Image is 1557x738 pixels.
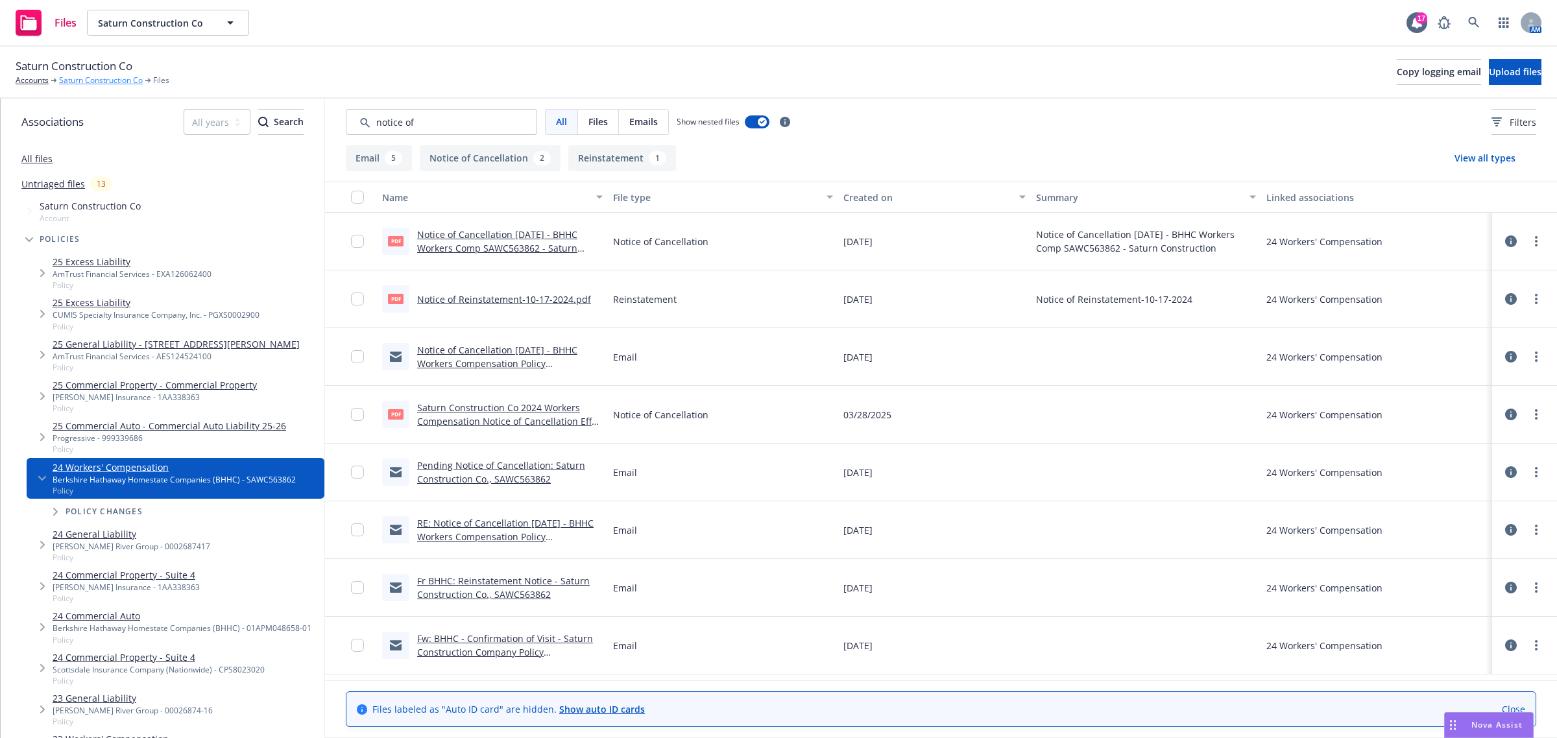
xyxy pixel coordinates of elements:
[258,109,304,135] button: SearchSearch
[53,582,200,593] div: [PERSON_NAME] Insurance - 1AA338363
[843,350,873,364] span: [DATE]
[1266,235,1382,248] div: 24 Workers' Compensation
[90,176,112,191] div: 13
[351,581,364,594] input: Toggle Row Selected
[372,702,645,716] span: Files labeled as "Auto ID card" are hidden.
[1528,580,1544,595] a: more
[59,75,143,86] a: Saturn Construction Co
[608,182,839,213] button: File type
[1471,719,1523,730] span: Nova Assist
[1528,349,1544,364] a: more
[53,527,210,541] a: 24 General Liability
[1528,291,1544,307] a: more
[346,145,412,171] button: Email
[351,408,364,421] input: Toggle Row Selected
[351,235,364,248] input: Toggle Row Selected
[53,362,300,373] span: Policy
[53,296,259,309] a: 25 Excess Liability
[351,523,364,536] input: Toggle Row Selected
[1502,702,1525,716] a: Close
[53,485,296,496] span: Policy
[53,255,211,268] a: 25 Excess Liability
[613,639,637,652] span: Email
[417,344,577,383] a: Notice of Cancellation [DATE] - BHHC Workers Compensation Policy SAWC563862
[838,182,1030,213] button: Created on
[417,517,594,556] a: RE: Notice of Cancellation [DATE] - BHHC Workers Compensation Policy SAWC563862
[1431,10,1457,36] a: Report a Bug
[53,337,300,351] a: 25 General Liability - [STREET_ADDRESS][PERSON_NAME]
[53,650,265,664] a: 24 Commercial Property - Suite 4
[613,292,677,306] span: Reinstatement
[1528,522,1544,538] a: more
[843,639,873,652] span: [DATE]
[53,321,259,332] span: Policy
[53,268,211,280] div: AmTrust Financial Services - EXA126062400
[613,523,637,537] span: Email
[54,18,77,28] span: Files
[843,191,1011,204] div: Created on
[649,151,666,165] div: 1
[87,10,249,36] button: Saturn Construction Co
[377,182,608,213] button: Name
[53,280,211,291] span: Policy
[53,444,286,455] span: Policy
[417,228,577,268] a: Notice of Cancellation [DATE] - BHHC Workers Comp SAWC563862 - Saturn Construction.pdf
[40,213,141,224] span: Account
[613,466,637,479] span: Email
[53,716,213,727] span: Policy
[1528,637,1544,653] a: more
[1510,115,1536,129] span: Filters
[559,703,645,715] a: Show auto ID cards
[351,292,364,305] input: Toggle Row Selected
[1445,713,1461,737] div: Drag to move
[613,408,708,422] span: Notice of Cancellation
[21,113,84,130] span: Associations
[53,541,210,552] div: [PERSON_NAME] River Group - 0002687417
[258,117,269,127] svg: Search
[385,151,402,165] div: 5
[351,466,364,479] input: Toggle Row Selected
[1266,292,1382,306] div: 24 Workers' Compensation
[53,552,210,563] span: Policy
[16,75,49,86] a: Accounts
[40,199,141,213] span: Saturn Construction Co
[1491,109,1536,135] button: Filters
[53,419,286,433] a: 25 Commercial Auto - Commercial Auto Liability 25-26
[677,116,740,127] span: Show nested files
[53,433,286,444] div: Progressive - 999339686
[388,236,404,246] span: pdf
[1036,292,1192,306] span: Notice of Reinstatement-10-17-2024
[53,609,311,623] a: 24 Commercial Auto
[629,115,658,128] span: Emails
[1528,233,1544,249] a: more
[1266,191,1487,204] div: Linked associations
[1491,10,1517,36] a: Switch app
[98,16,210,30] span: Saturn Construction Co
[53,705,213,716] div: [PERSON_NAME] River Group - 00026874-16
[1491,115,1536,129] span: Filters
[1036,191,1242,204] div: Summary
[843,581,873,595] span: [DATE]
[53,309,259,320] div: CUMIS Specialty Insurance Company, Inc. - PGXS0002900
[417,401,592,441] a: Saturn Construction Co 2024 Workers Compensation Notice of Cancellation Eff [DATE].pdf
[53,634,311,645] span: Policy
[843,466,873,479] span: [DATE]
[40,235,80,243] span: Policies
[843,292,873,306] span: [DATE]
[1489,65,1541,78] span: Upload files
[53,378,257,392] a: 25 Commercial Property - Commercial Property
[1266,523,1382,537] div: 24 Workers' Compensation
[843,408,891,422] span: 03/28/2025
[346,109,537,135] input: Search by keyword...
[388,294,404,304] span: pdf
[613,191,819,204] div: File type
[382,191,588,204] div: Name
[351,639,364,652] input: Toggle Row Selected
[16,58,132,75] span: Saturn Construction Co
[53,568,200,582] a: 24 Commercial Property - Suite 4
[843,235,873,248] span: [DATE]
[613,235,708,248] span: Notice of Cancellation
[1266,350,1382,364] div: 24 Workers' Compensation
[613,581,637,595] span: Email
[1434,145,1536,171] button: View all types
